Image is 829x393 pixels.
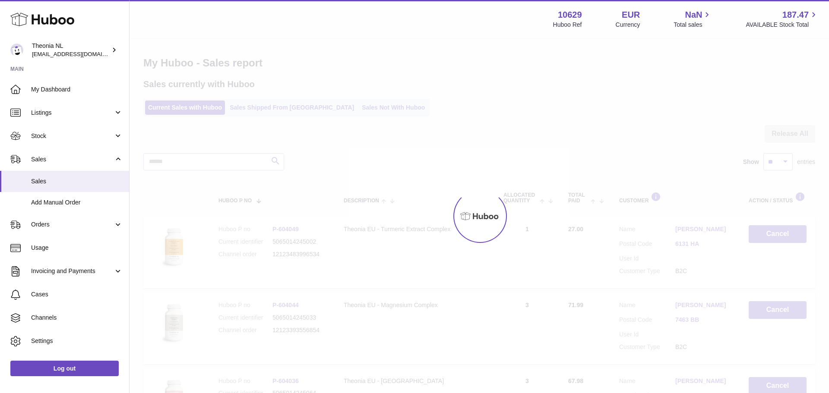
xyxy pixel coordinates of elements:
[746,21,819,29] span: AVAILABLE Stock Total
[31,85,123,94] span: My Dashboard
[31,337,123,345] span: Settings
[685,9,702,21] span: NaN
[31,198,123,207] span: Add Manual Order
[782,9,809,21] span: 187.47
[31,109,114,117] span: Listings
[31,155,114,163] span: Sales
[622,9,640,21] strong: EUR
[31,290,123,299] span: Cases
[31,177,123,185] span: Sales
[746,9,819,29] a: 187.47 AVAILABLE Stock Total
[558,9,582,21] strong: 10629
[32,50,127,57] span: [EMAIL_ADDRESS][DOMAIN_NAME]
[674,21,712,29] span: Total sales
[616,21,640,29] div: Currency
[31,244,123,252] span: Usage
[553,21,582,29] div: Huboo Ref
[674,9,712,29] a: NaN Total sales
[31,132,114,140] span: Stock
[32,42,110,58] div: Theonia NL
[10,361,119,376] a: Log out
[31,314,123,322] span: Channels
[31,267,114,275] span: Invoicing and Payments
[31,220,114,229] span: Orders
[10,44,23,57] img: info@wholesomegoods.eu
